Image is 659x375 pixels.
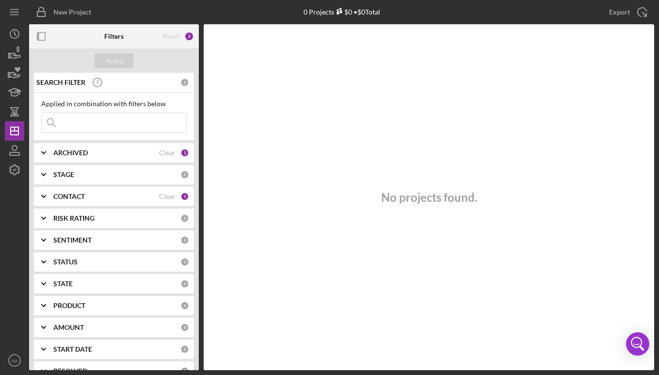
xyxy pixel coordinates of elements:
div: 0 Projects • $0 Total [304,8,380,16]
div: 0 [180,345,189,354]
b: ARCHIVED [53,149,88,157]
b: STAGE [53,171,74,179]
div: Applied in combination with filters below [41,100,187,108]
text: AA [12,358,18,363]
b: PRODUCT [53,302,85,310]
div: 0 [180,301,189,310]
div: 0 [180,170,189,179]
div: Open Intercom Messenger [626,332,649,356]
div: 1 [180,148,189,157]
div: $0 [334,8,352,16]
div: Clear [159,193,176,200]
b: RISK RATING [53,214,95,222]
div: Apply [105,53,123,68]
b: CONTACT [53,193,85,200]
div: 0 [180,214,189,223]
div: 0 [180,279,189,288]
button: AA [5,351,24,370]
b: STATUS [53,258,78,266]
div: New Project [53,2,91,22]
div: 0 [180,236,189,245]
div: Export [609,2,630,22]
b: AMOUNT [53,324,84,331]
h3: No projects found. [381,191,477,204]
b: STATE [53,280,73,288]
b: START DATE [53,345,92,353]
div: Reset [163,33,179,40]
div: 0 [180,258,189,266]
b: RESOLVED [53,367,87,375]
b: Filters [104,33,124,40]
button: New Project [29,2,101,22]
div: 0 [180,323,189,332]
div: 2 [184,32,194,41]
div: 0 [180,78,189,87]
button: Export [599,2,654,22]
b: SEARCH FILTER [36,79,85,86]
div: Clear [159,149,176,157]
b: SENTIMENT [53,236,92,244]
button: Apply [95,53,133,68]
div: 1 [180,192,189,201]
